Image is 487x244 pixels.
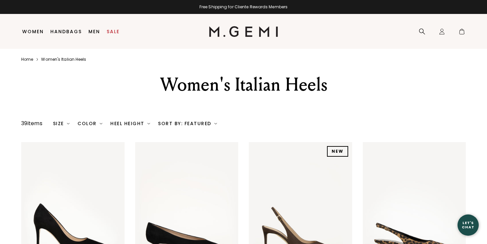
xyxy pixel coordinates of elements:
div: 39 items [21,120,42,127]
a: Sale [107,29,120,34]
div: Sort By: Featured [158,121,217,126]
a: Handbags [50,29,82,34]
a: Women's italian heels [41,57,86,62]
div: Color [78,121,102,126]
div: Heel Height [110,121,150,126]
img: chevron-down.svg [147,122,150,125]
a: Women [22,29,44,34]
img: chevron-down.svg [67,122,70,125]
div: Let's Chat [458,221,479,229]
a: Men [88,29,100,34]
div: Women's Italian Heels [129,73,358,97]
div: NEW [327,146,348,157]
img: chevron-down.svg [100,122,102,125]
div: Size [53,121,70,126]
img: chevron-down.svg [214,122,217,125]
a: Home [21,57,33,62]
img: M.Gemi [209,26,278,37]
